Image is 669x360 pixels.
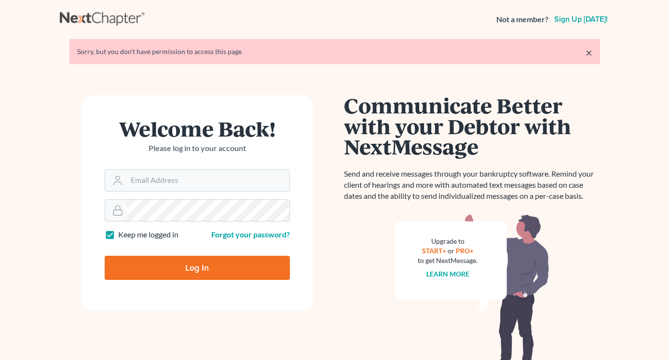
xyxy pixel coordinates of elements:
a: Learn more [426,270,469,278]
input: Log In [105,256,290,280]
p: Please log in to your account [105,143,290,154]
p: Send and receive messages through your bankruptcy software. Remind your client of hearings and mo... [344,168,600,202]
a: Forgot your password? [211,230,290,239]
span: or [448,247,454,255]
a: PRO+ [456,247,474,255]
input: Email Address [127,170,289,191]
h1: Communicate Better with your Debtor with NextMessage [344,95,600,157]
div: to get NextMessage. [418,256,478,265]
h1: Welcome Back! [105,118,290,139]
label: Keep me logged in [118,229,178,240]
strong: Not a member? [496,14,548,25]
a: START+ [422,247,446,255]
div: Upgrade to [418,236,478,246]
a: Sign up [DATE]! [552,15,610,23]
div: Sorry, but you don't have permission to access this page [77,47,592,56]
a: × [586,47,592,58]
